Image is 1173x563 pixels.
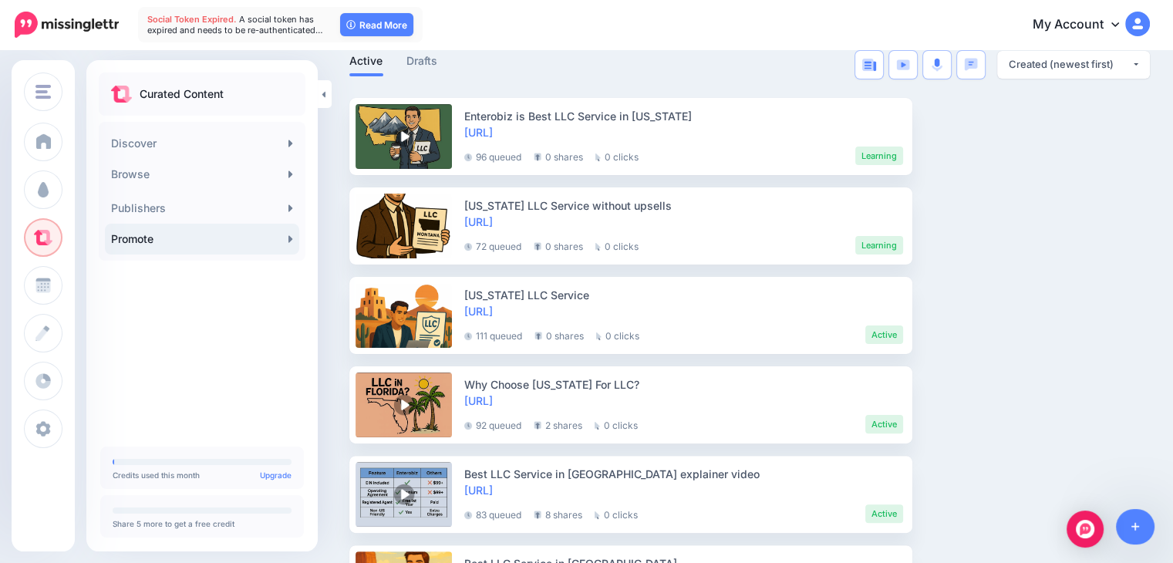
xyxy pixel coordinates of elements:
[464,415,521,433] li: 92 queued
[105,193,299,224] a: Publishers
[464,243,472,251] img: clock-grey-darker.png
[595,422,600,430] img: pointer-grey.png
[923,212,971,240] a: Edit
[595,153,601,161] img: pointer-grey.png
[923,123,971,150] a: Edit
[464,484,493,497] a: [URL]
[985,492,997,497] img: dots.png
[932,58,942,72] img: microphone.png
[464,504,521,523] li: 83 queued
[923,480,971,508] a: Edit
[931,488,943,501] img: pencil-white.png
[985,313,997,318] img: dots.png
[464,466,903,482] div: Best LLC Service in [GEOGRAPHIC_DATA] explainer video
[534,242,541,251] img: share-grey.png
[140,85,224,103] p: Curated Content
[340,13,413,36] a: Read More
[1017,6,1150,44] a: My Account
[1009,57,1131,72] div: Created (newest first)
[985,134,997,139] img: dots.png
[931,130,943,143] img: pencil-white.png
[406,52,438,70] a: Drafts
[596,325,639,344] li: 0 clicks
[997,51,1150,79] button: Created (newest first)
[464,126,493,139] a: [URL]
[534,153,541,161] img: share-grey.png
[865,415,903,433] li: Active
[896,59,910,70] img: video-blue.png
[393,484,415,505] img: play-circle-overlay.png
[464,147,521,165] li: 96 queued
[464,108,903,124] div: Enterobiz is Best LLC Service in [US_STATE]
[464,215,493,228] a: [URL]
[534,415,582,433] li: 2 shares
[464,236,521,255] li: 72 queued
[865,325,903,344] li: Active
[534,325,584,344] li: 0 shares
[931,399,943,411] img: pencil-white.png
[464,287,903,303] div: [US_STATE] LLC Service
[105,128,299,159] a: Discover
[111,86,132,103] img: curate.png
[464,197,903,214] div: [US_STATE] LLC Service without upsells
[855,236,903,255] li: Learning
[105,224,299,255] a: Promote
[862,59,876,71] img: article-blue.png
[595,236,639,255] li: 0 clicks
[865,504,903,523] li: Active
[596,332,602,340] img: pointer-grey.png
[534,147,583,165] li: 0 shares
[105,159,299,190] a: Browse
[534,421,541,430] img: share-grey.png
[464,422,472,430] img: clock-grey-darker.png
[464,376,903,393] div: Why Choose [US_STATE] For LLC?
[464,332,472,340] img: clock-grey-darker.png
[595,147,639,165] li: 0 clicks
[595,243,601,251] img: pointer-grey.png
[464,153,472,161] img: clock-grey-darker.png
[1067,511,1104,548] div: Open Intercom Messenger
[964,58,978,71] img: chat-square-blue.png
[534,504,582,523] li: 8 shares
[923,302,971,329] a: Edit
[534,236,583,255] li: 0 shares
[464,511,472,519] img: clock-grey-darker.png
[985,224,997,228] img: dots.png
[15,12,119,38] img: Missinglettr
[595,504,638,523] li: 0 clicks
[35,85,51,99] img: menu.png
[464,394,493,407] a: [URL]
[931,220,943,232] img: pencil-white.png
[349,52,383,70] a: Active
[534,332,542,340] img: share-grey.png
[855,147,903,165] li: Learning
[147,14,323,35] span: A social token has expired and needs to be re-authenticated…
[534,511,541,519] img: share-grey.png
[931,309,943,322] img: pencil-white.png
[464,305,493,318] a: [URL]
[923,391,971,419] a: Edit
[985,403,997,407] img: dots.png
[595,511,600,519] img: pointer-grey.png
[393,394,415,416] img: play-circle-overlay.png
[595,415,638,433] li: 0 clicks
[393,126,415,147] img: play-circle-overlay.png
[147,14,237,25] span: Social Token Expired.
[464,325,522,344] li: 111 queued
